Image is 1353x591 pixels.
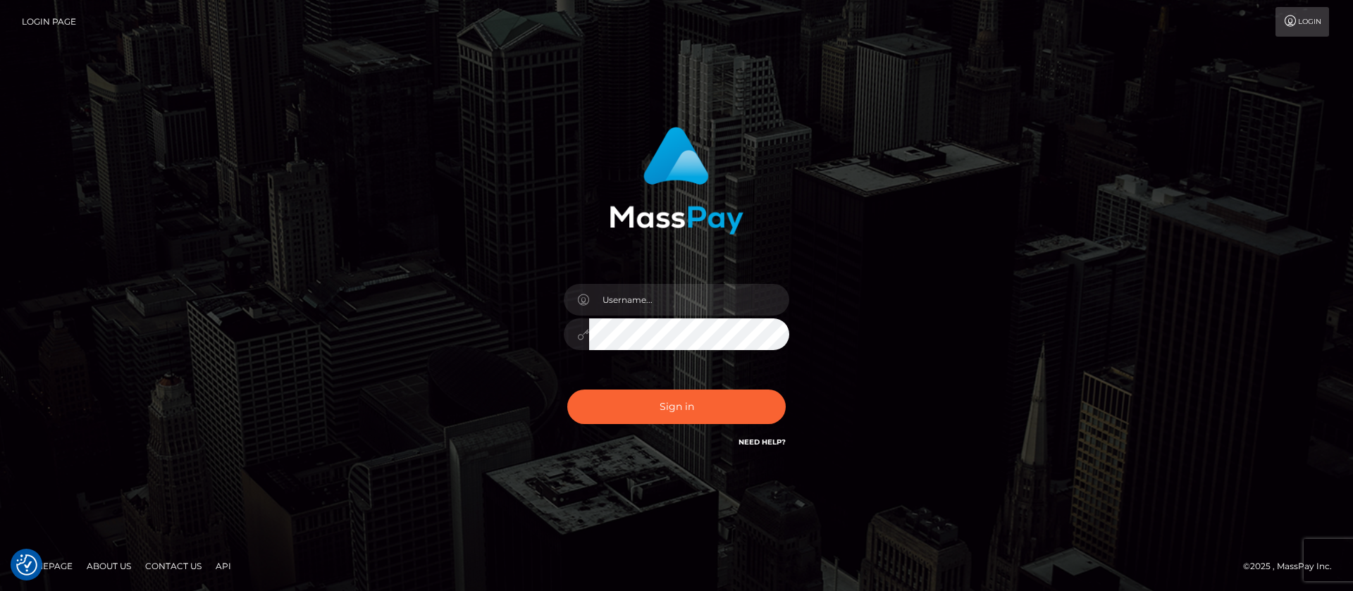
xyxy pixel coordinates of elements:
button: Sign in [567,390,786,424]
a: Login [1275,7,1329,37]
a: Login Page [22,7,76,37]
a: Need Help? [739,437,786,447]
button: Consent Preferences [16,554,37,576]
img: MassPay Login [610,127,743,235]
a: Homepage [16,555,78,577]
input: Username... [589,284,789,316]
a: About Us [81,555,137,577]
a: Contact Us [140,555,207,577]
a: API [210,555,237,577]
img: Revisit consent button [16,554,37,576]
div: © 2025 , MassPay Inc. [1243,559,1342,574]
